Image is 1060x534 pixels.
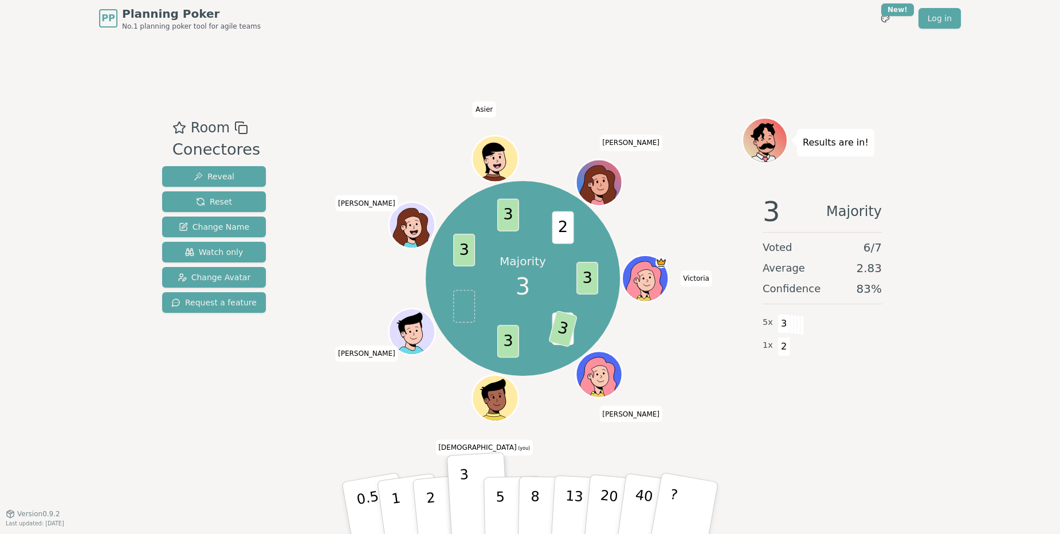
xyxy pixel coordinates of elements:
[778,337,791,356] span: 2
[162,267,266,288] button: Change Avatar
[863,239,882,256] span: 6 / 7
[162,166,266,187] button: Reveal
[99,6,261,31] a: PPPlanning PokerNo.1 planning poker tool for agile teams
[875,8,896,29] button: New!
[178,272,251,283] span: Change Avatar
[763,198,780,225] span: 3
[191,117,230,138] span: Room
[655,257,667,268] span: Victoria is the host
[763,316,773,329] span: 5 x
[500,253,546,269] p: Majority
[6,509,60,519] button: Version0.9.2
[552,211,574,244] span: 2
[6,520,64,527] span: Last updated: [DATE]
[172,117,186,138] button: Add as favourite
[335,345,398,362] span: Click to change your name
[548,311,578,348] span: 3
[516,269,530,304] span: 3
[474,376,517,420] button: Click to change your avatar
[162,217,266,237] button: Change Name
[778,314,791,333] span: 3
[179,221,249,233] span: Change Name
[435,439,533,456] span: Click to change your name
[335,195,398,211] span: Click to change your name
[599,406,662,422] span: Click to change your name
[101,11,115,25] span: PP
[196,196,232,207] span: Reset
[857,281,882,297] span: 83 %
[826,198,882,225] span: Majority
[517,446,531,451] span: (you)
[881,3,914,16] div: New!
[497,325,519,358] span: 3
[172,138,260,162] div: Conectores
[162,292,266,313] button: Request a feature
[194,171,234,182] span: Reveal
[17,509,60,519] span: Version 0.9.2
[171,297,257,308] span: Request a feature
[803,135,869,151] p: Results are in!
[185,246,244,258] span: Watch only
[454,234,476,266] span: 3
[497,199,519,231] span: 3
[763,281,820,297] span: Confidence
[856,260,882,276] span: 2.83
[122,6,261,22] span: Planning Poker
[599,135,662,151] span: Click to change your name
[763,260,805,276] span: Average
[680,270,712,286] span: Click to change your name
[763,339,773,352] span: 1 x
[162,191,266,212] button: Reset
[763,239,792,256] span: Voted
[162,242,266,262] button: Watch only
[460,466,472,529] p: 3
[918,8,961,29] a: Log in
[122,22,261,31] span: No.1 planning poker tool for agile teams
[473,101,496,117] span: Click to change your name
[577,262,599,295] span: 3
